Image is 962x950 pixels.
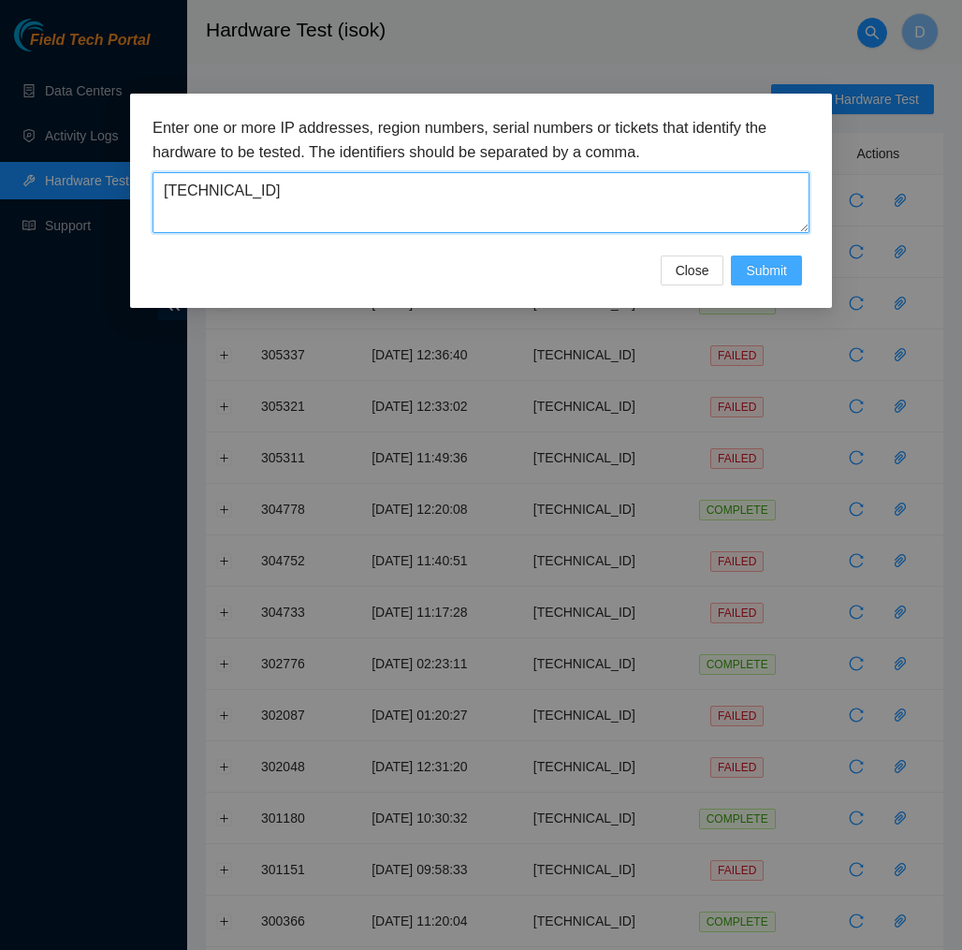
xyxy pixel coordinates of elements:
button: Submit [731,256,802,285]
span: Close [676,260,709,281]
button: Close [661,256,724,285]
h3: Enter one or more IP addresses, region numbers, serial numbers or tickets that identify the hardw... [153,116,809,164]
span: Submit [746,260,787,281]
textarea: [TECHNICAL_ID] [153,172,809,233]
